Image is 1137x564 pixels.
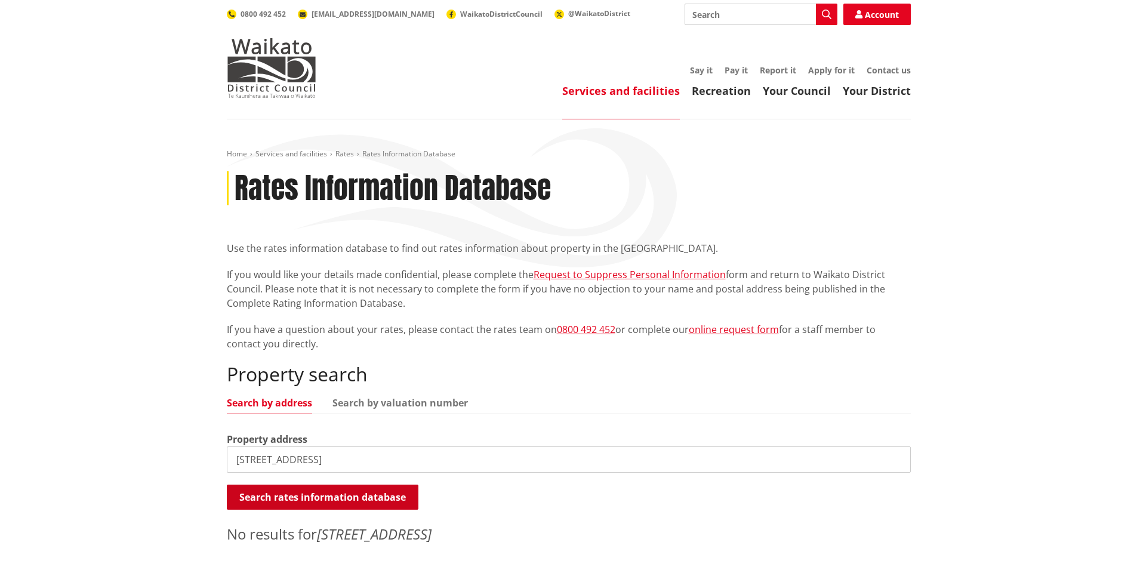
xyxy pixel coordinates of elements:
input: Search input [685,4,837,25]
a: Report it [760,64,796,76]
label: Property address [227,432,307,446]
span: [EMAIL_ADDRESS][DOMAIN_NAME] [312,9,435,19]
button: Search rates information database [227,485,418,510]
nav: breadcrumb [227,149,911,159]
a: 0800 492 452 [557,323,615,336]
span: @WaikatoDistrict [568,8,630,19]
a: Request to Suppress Personal Information [534,268,726,281]
a: 0800 492 452 [227,9,286,19]
h2: Property search [227,363,911,386]
a: Recreation [692,84,751,98]
p: No results for [227,523,911,545]
a: Say it [690,64,713,76]
a: Home [227,149,247,159]
p: Use the rates information database to find out rates information about property in the [GEOGRAPHI... [227,241,911,255]
a: Your Council [763,84,831,98]
a: Pay it [725,64,748,76]
a: online request form [689,323,779,336]
img: Waikato District Council - Te Kaunihera aa Takiwaa o Waikato [227,38,316,98]
a: Search by address [227,398,312,408]
a: Services and facilities [562,84,680,98]
a: Your District [843,84,911,98]
a: Search by valuation number [332,398,468,408]
iframe: Messenger Launcher [1082,514,1125,557]
a: WaikatoDistrictCouncil [446,9,543,19]
span: WaikatoDistrictCouncil [460,9,543,19]
a: Services and facilities [255,149,327,159]
h1: Rates Information Database [235,171,551,206]
a: [EMAIL_ADDRESS][DOMAIN_NAME] [298,9,435,19]
span: Rates Information Database [362,149,455,159]
a: Account [843,4,911,25]
a: @WaikatoDistrict [554,8,630,19]
input: e.g. Duke Street NGARUAWAHIA [227,446,911,473]
a: Rates [335,149,354,159]
p: If you would like your details made confidential, please complete the form and return to Waikato ... [227,267,911,310]
p: If you have a question about your rates, please contact the rates team on or complete our for a s... [227,322,911,351]
a: Contact us [867,64,911,76]
em: [STREET_ADDRESS] [317,524,432,544]
span: 0800 492 452 [241,9,286,19]
a: Apply for it [808,64,855,76]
